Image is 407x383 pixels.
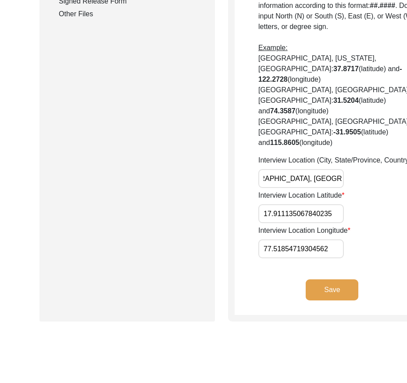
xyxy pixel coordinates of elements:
[333,97,359,104] b: 31.5204
[270,139,300,146] b: 115.8605
[306,279,358,300] button: Save
[258,190,345,201] label: Interview Location Latitude
[333,128,361,136] b: -31.9505
[258,225,350,236] label: Interview Location Longitude
[270,107,296,115] b: 74.3587
[370,2,395,9] b: ##.####
[258,44,288,51] span: Example:
[333,65,359,72] b: 37.8717
[59,9,204,19] div: Other Files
